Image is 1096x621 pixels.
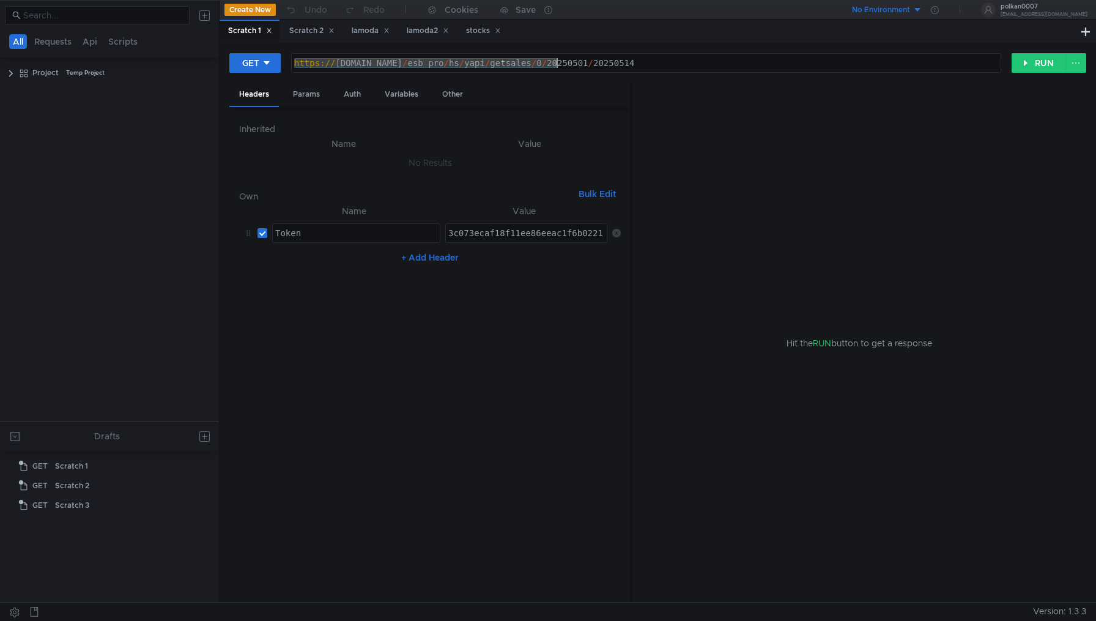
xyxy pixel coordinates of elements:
button: All [9,34,27,49]
div: lamoda [352,24,390,37]
button: Requests [31,34,75,49]
span: RUN [813,338,831,349]
div: Drafts [94,429,120,444]
div: Cookies [445,2,478,17]
div: No Environment [852,4,910,16]
div: Scratch 3 [55,496,89,515]
span: GET [32,477,48,495]
h6: Own [239,189,574,204]
button: RUN [1012,53,1066,73]
button: Create New [224,4,276,16]
div: Scratch 1 [55,457,88,475]
nz-embed-empty: No Results [409,157,452,168]
div: Scratch 1 [228,24,272,37]
button: Redo [336,1,393,19]
th: Value [439,136,621,151]
th: Value [440,204,607,218]
div: Temp Project [66,64,105,82]
div: stocks [466,24,501,37]
button: Api [79,34,101,49]
span: GET [32,496,48,515]
button: Undo [276,1,336,19]
span: Hit the button to get a response [787,337,932,350]
div: GET [242,56,259,70]
button: + Add Header [396,250,464,265]
button: Bulk Edit [574,187,621,201]
div: Scratch 2 [289,24,335,37]
h6: Inherited [239,122,621,136]
div: Auth [334,83,371,106]
div: [EMAIL_ADDRESS][DOMAIN_NAME] [1001,12,1087,17]
div: Headers [229,83,279,107]
th: Name [267,204,440,218]
span: Version: 1.3.3 [1033,603,1086,620]
div: Undo [305,2,327,17]
div: Project [32,64,59,82]
div: polkan0007 [1001,4,1087,10]
div: Redo [363,2,385,17]
button: Scripts [105,34,141,49]
th: Name [249,136,439,151]
div: Save [516,6,536,14]
div: Params [283,83,330,106]
div: Scratch 2 [55,477,89,495]
div: lamoda2 [407,24,449,37]
div: Variables [375,83,428,106]
span: GET [32,457,48,475]
button: GET [229,53,281,73]
input: Search... [23,9,182,22]
div: Other [432,83,473,106]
